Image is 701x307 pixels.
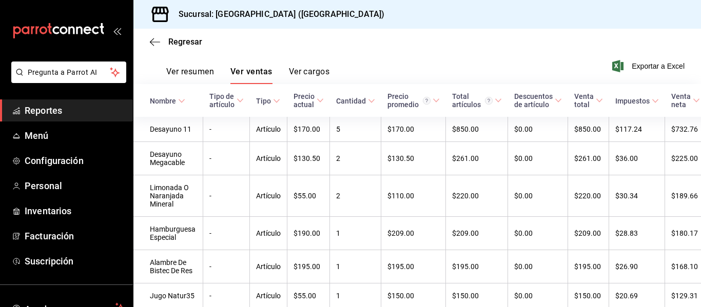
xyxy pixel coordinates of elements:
[133,117,203,142] td: Desayuno 11
[387,92,440,109] span: Precio promedio
[446,250,508,283] td: $195.00
[294,92,324,109] span: Precio actual
[230,67,272,84] button: Ver ventas
[203,217,250,250] td: -
[113,27,121,35] button: open_drawer_menu
[615,97,650,105] div: Impuestos
[25,179,125,193] span: Personal
[336,97,375,105] span: Cantidad
[250,250,287,283] td: Artículo
[336,97,366,105] div: Cantidad
[168,37,202,47] span: Regresar
[574,92,603,109] span: Venta total
[203,142,250,175] td: -
[381,217,446,250] td: $209.00
[446,217,508,250] td: $209.00
[568,175,609,217] td: $220.00
[150,97,185,105] span: Nombre
[25,229,125,243] span: Facturación
[446,175,508,217] td: $220.00
[452,92,502,109] span: Total artículos
[133,250,203,283] td: Alambre De Bistec De Res
[133,142,203,175] td: Desayuno Megacable
[133,175,203,217] td: Limonada O Naranjada Mineral
[287,142,330,175] td: $130.50
[568,217,609,250] td: $209.00
[203,117,250,142] td: -
[330,175,381,217] td: 2
[150,37,202,47] button: Regresar
[514,92,553,109] div: Descuentos de artículo
[287,175,330,217] td: $55.00
[508,117,568,142] td: $0.00
[250,217,287,250] td: Artículo
[574,92,594,109] div: Venta total
[330,250,381,283] td: 1
[446,142,508,175] td: $261.00
[289,67,330,84] button: Ver cargos
[256,97,280,105] span: Tipo
[25,104,125,117] span: Reportes
[381,117,446,142] td: $170.00
[287,117,330,142] td: $170.00
[609,142,665,175] td: $36.00
[203,175,250,217] td: -
[609,117,665,142] td: $117.24
[150,97,176,105] div: Nombre
[615,97,659,105] span: Impuestos
[203,250,250,283] td: -
[423,97,431,105] svg: Precio promedio = Total artículos / cantidad
[508,175,568,217] td: $0.00
[25,129,125,142] span: Menú
[287,217,330,250] td: $190.00
[25,204,125,218] span: Inventarios
[508,142,568,175] td: $0.00
[671,92,700,109] span: Venta neta
[452,92,493,109] div: Total artículos
[381,175,446,217] td: $110.00
[508,250,568,283] td: $0.00
[609,250,665,283] td: $26.90
[256,97,271,105] div: Tipo
[387,92,431,109] div: Precio promedio
[381,142,446,175] td: $130.50
[568,250,609,283] td: $195.00
[568,117,609,142] td: $850.00
[330,217,381,250] td: 1
[485,97,493,105] svg: El total artículos considera cambios de precios en los artículos así como costos adicionales por ...
[250,175,287,217] td: Artículo
[446,117,508,142] td: $850.00
[568,142,609,175] td: $261.00
[25,154,125,168] span: Configuración
[250,117,287,142] td: Artículo
[609,175,665,217] td: $30.34
[25,254,125,268] span: Suscripción
[28,67,110,78] span: Pregunta a Parrot AI
[170,8,384,21] h3: Sucursal: [GEOGRAPHIC_DATA] ([GEOGRAPHIC_DATA])
[209,92,235,109] div: Tipo de artículo
[671,92,691,109] div: Venta neta
[11,62,126,83] button: Pregunta a Parrot AI
[508,217,568,250] td: $0.00
[166,67,214,84] button: Ver resumen
[294,92,315,109] div: Precio actual
[614,60,685,72] button: Exportar a Excel
[250,142,287,175] td: Artículo
[166,67,329,84] div: navigation tabs
[330,117,381,142] td: 5
[209,92,244,109] span: Tipo de artículo
[7,74,126,85] a: Pregunta a Parrot AI
[287,250,330,283] td: $195.00
[514,92,562,109] span: Descuentos de artículo
[330,142,381,175] td: 2
[609,217,665,250] td: $28.83
[133,217,203,250] td: Hamburguesa Especial
[381,250,446,283] td: $195.00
